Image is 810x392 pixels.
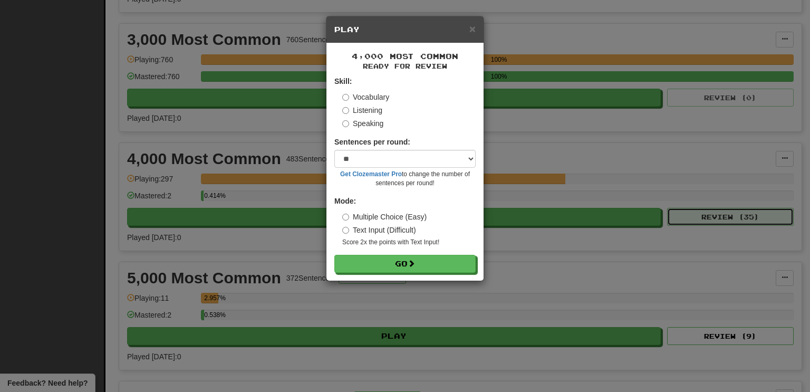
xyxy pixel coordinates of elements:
input: Multiple Choice (Easy) [342,214,349,221]
label: Text Input (Difficult) [342,225,416,235]
label: Listening [342,105,382,116]
label: Vocabulary [342,92,389,102]
a: Get Clozemaster Pro [340,170,402,178]
h5: Play [334,24,476,35]
strong: Mode: [334,197,356,205]
label: Multiple Choice (Easy) [342,212,427,222]
small: Score 2x the points with Text Input ! [342,238,476,247]
span: 4,000 Most Common [352,52,458,61]
input: Text Input (Difficult) [342,227,349,234]
button: Close [469,23,476,34]
input: Vocabulary [342,94,349,101]
input: Listening [342,107,349,114]
strong: Skill: [334,77,352,85]
button: Go [334,255,476,273]
input: Speaking [342,120,349,127]
label: Speaking [342,118,383,129]
span: × [469,23,476,35]
label: Sentences per round: [334,137,410,147]
small: to change the number of sentences per round! [334,170,476,188]
small: Ready for Review [334,62,476,71]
